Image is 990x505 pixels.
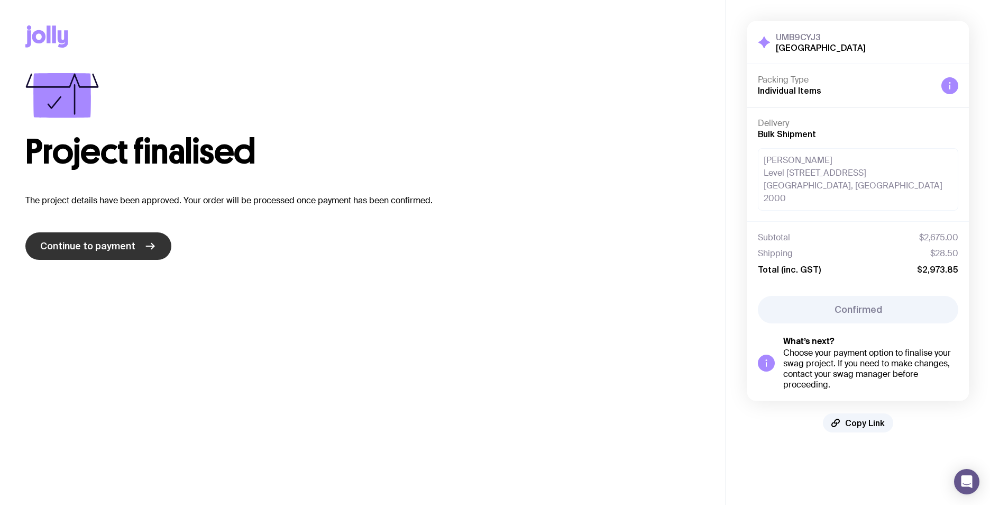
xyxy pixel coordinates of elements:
[758,86,821,95] span: Individual Items
[783,336,958,347] h5: What’s next?
[919,232,958,243] span: $2,675.00
[25,135,700,169] h1: Project finalised
[917,264,958,275] span: $2,973.85
[25,232,171,260] a: Continue to payment
[758,148,958,211] div: [PERSON_NAME] Level [STREET_ADDRESS] [GEOGRAPHIC_DATA], [GEOGRAPHIC_DATA] 2000
[758,264,821,275] span: Total (inc. GST)
[823,413,893,432] button: Copy Link
[758,296,958,323] button: Confirmed
[954,469,979,494] div: Open Intercom Messenger
[758,248,793,259] span: Shipping
[930,248,958,259] span: $28.50
[776,42,866,53] h2: [GEOGRAPHIC_DATA]
[40,240,135,252] span: Continue to payment
[783,348,958,390] div: Choose your payment option to finalise your swag project. If you need to make changes, contact yo...
[758,232,790,243] span: Subtotal
[25,194,700,207] p: The project details have been approved. Your order will be processed once payment has been confir...
[758,118,958,129] h4: Delivery
[758,75,933,85] h4: Packing Type
[758,129,816,139] span: Bulk Shipment
[776,32,866,42] h3: UMB9CYJ3
[845,418,885,428] span: Copy Link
